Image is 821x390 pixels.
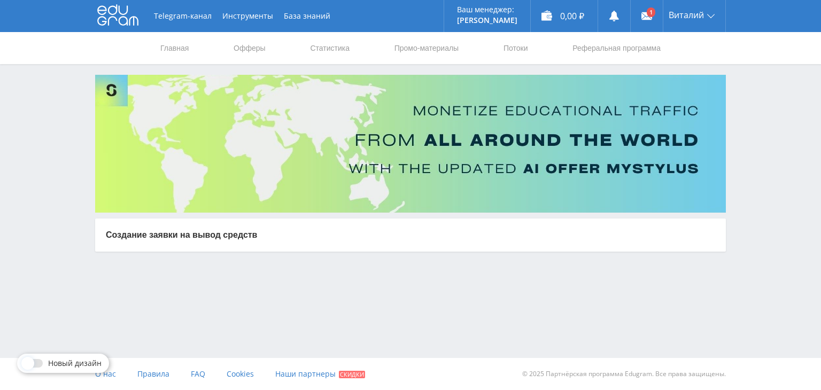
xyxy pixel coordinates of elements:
a: Наши партнеры Скидки [275,358,365,390]
a: Cookies [227,358,254,390]
p: [PERSON_NAME] [457,16,517,25]
a: Правила [137,358,169,390]
a: Реферальная программа [571,32,662,64]
p: Создание заявки на вывод средств [106,229,715,241]
span: Новый дизайн [48,359,102,368]
a: Промо-материалы [393,32,460,64]
span: Наши партнеры [275,369,336,379]
span: О нас [95,369,116,379]
span: Скидки [339,371,365,378]
img: Banner [95,75,726,213]
a: Офферы [233,32,267,64]
span: Правила [137,369,169,379]
a: Статистика [309,32,351,64]
span: Cookies [227,369,254,379]
p: Ваш менеджер: [457,5,517,14]
a: О нас [95,358,116,390]
a: Главная [159,32,190,64]
span: Виталий [669,11,704,19]
span: FAQ [191,369,205,379]
a: Потоки [502,32,529,64]
a: FAQ [191,358,205,390]
div: © 2025 Партнёрская программа Edugram. Все права защищены. [416,358,726,390]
